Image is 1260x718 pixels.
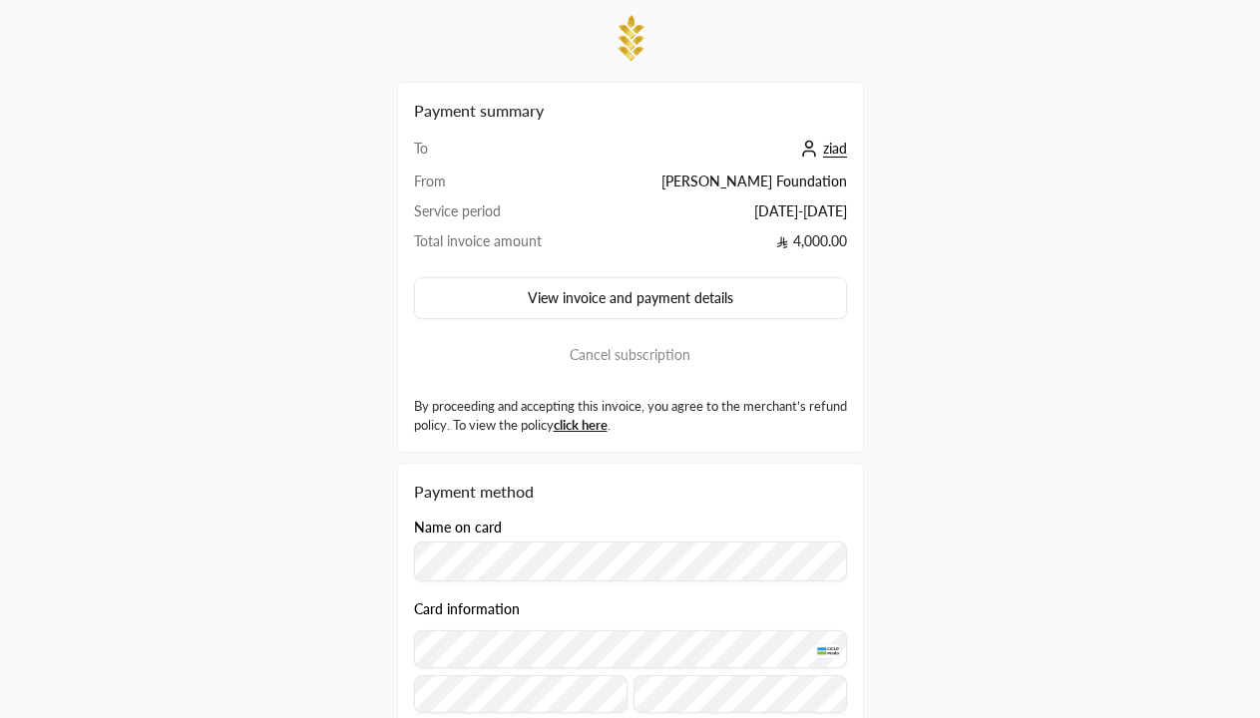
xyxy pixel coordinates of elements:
[590,201,846,231] td: [DATE] - [DATE]
[414,675,628,713] input: Expiry date
[554,417,608,433] a: click here
[414,172,591,201] td: From
[823,140,847,158] span: ziad
[414,201,591,231] td: Service period
[414,231,591,261] td: Total invoice amount
[414,601,520,617] legend: Card information
[414,480,847,504] div: Payment method
[611,12,650,66] img: Company Logo
[590,231,846,261] td: 4,000.00
[816,642,840,658] img: MADA
[414,277,847,319] button: View invoice and payment details
[414,520,847,582] div: Name on card
[414,99,847,123] h2: Payment summary
[795,140,847,157] a: ziad
[633,675,847,713] input: CVC
[414,397,847,436] label: By proceeding and accepting this invoice, you agree to the merchant’s refund policy. To view the ...
[414,139,591,172] td: To
[590,172,846,201] td: [PERSON_NAME] Foundation
[414,630,847,668] input: Credit Card
[414,335,847,375] button: Cancel subscription
[414,520,502,536] label: Name on card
